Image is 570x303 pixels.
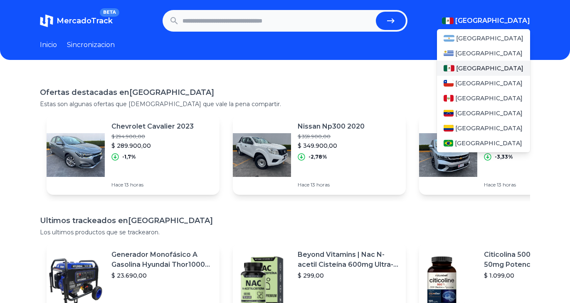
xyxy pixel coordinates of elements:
p: Hace 13 horas [484,181,557,188]
a: Chile[GEOGRAPHIC_DATA] [437,76,530,91]
img: Brasil [444,140,453,147]
p: Hace 13 horas [298,181,365,188]
span: [GEOGRAPHIC_DATA] [455,109,523,117]
p: $ 294.900,00 [111,133,194,140]
p: Estas son algunas ofertas que [DEMOGRAPHIC_DATA] que vale la pena compartir. [40,100,530,108]
a: Uruguay[GEOGRAPHIC_DATA] [437,46,530,61]
span: [GEOGRAPHIC_DATA] [456,34,523,42]
button: [GEOGRAPHIC_DATA] [442,16,530,26]
span: [GEOGRAPHIC_DATA] [455,16,530,26]
h1: Ofertas destacadas en [GEOGRAPHIC_DATA] [40,87,530,98]
a: Peru[GEOGRAPHIC_DATA] [437,91,530,106]
a: MercadoTrackBETA [40,14,113,27]
img: Mexico [444,65,454,72]
a: Colombia[GEOGRAPHIC_DATA] [437,121,530,136]
a: Mexico[GEOGRAPHIC_DATA] [437,61,530,76]
img: Colombia [444,125,454,132]
a: Featured imageChevrolet Cavalier 2023$ 294.900,00$ 289.900,00-1,7%Hace 13 horas [47,115,220,195]
p: $ 23.690,00 [111,271,213,280]
span: [GEOGRAPHIC_DATA] [455,79,523,87]
span: [GEOGRAPHIC_DATA] [455,124,523,132]
p: Generador Monofásico A Gasolina Hyundai Thor10000 P 11.5 Kw [111,250,213,270]
p: $ 299,00 [298,271,399,280]
img: Mexico [442,17,454,24]
span: MercadoTrack [57,16,113,25]
img: Featured image [233,126,291,184]
p: -3,33% [495,154,513,160]
a: Featured imageNissan Np300 2020$ 359.900,00$ 349.900,00-2,78%Hace 13 horas [233,115,406,195]
p: Los ultimos productos que se trackearon. [40,228,530,236]
img: Featured image [419,126,477,184]
span: [GEOGRAPHIC_DATA] [455,49,523,57]
a: Inicio [40,40,57,50]
a: Venezuela[GEOGRAPHIC_DATA] [437,106,530,121]
p: Beyond Vitamins | Nac N-acetil Cisteína 600mg Ultra-premium Con Inulina De Agave (prebiótico Natu... [298,250,399,270]
p: Nissan Np300 2020 [298,122,365,132]
img: MercadoTrack [40,14,53,27]
p: $ 359.900,00 [298,133,365,140]
p: Hace 13 horas [111,181,194,188]
img: Chile [444,80,454,87]
a: Sincronizacion [67,40,115,50]
img: Uruguay [444,50,454,57]
a: Argentina[GEOGRAPHIC_DATA] [437,31,530,46]
a: Brasil[GEOGRAPHIC_DATA] [437,136,530,151]
img: Featured image [47,126,105,184]
h1: Ultimos trackeados en [GEOGRAPHIC_DATA] [40,215,530,226]
img: Peru [444,95,454,102]
p: Chevrolet Cavalier 2023 [111,122,194,132]
p: $ 349.900,00 [298,142,365,150]
span: [GEOGRAPHIC_DATA] [455,139,522,147]
span: [GEOGRAPHIC_DATA] [456,64,523,72]
p: -2,78% [308,154,327,160]
span: BETA [100,8,119,17]
img: Argentina [444,35,454,42]
p: $ 289.900,00 [111,142,194,150]
p: -1,7% [122,154,136,160]
img: Venezuela [444,110,454,117]
span: [GEOGRAPHIC_DATA] [455,94,523,102]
